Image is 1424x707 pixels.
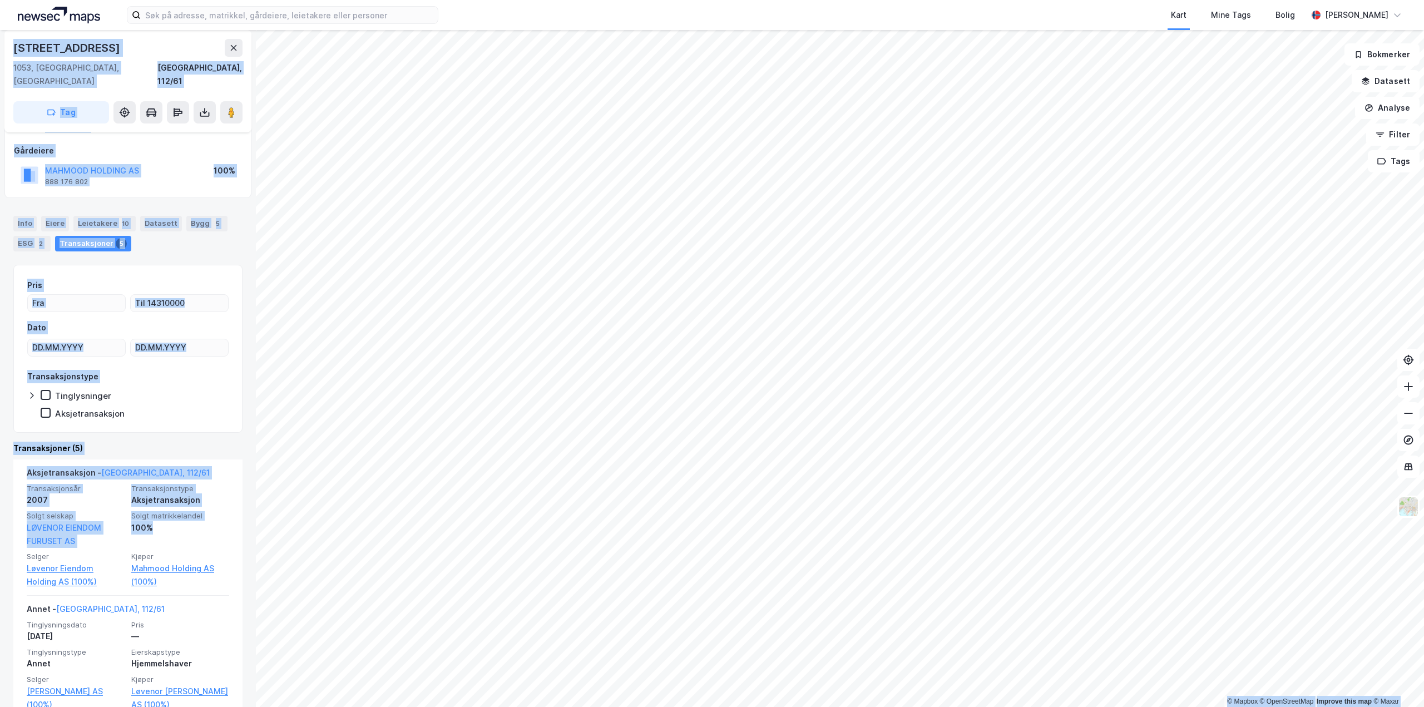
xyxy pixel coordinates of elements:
[1368,150,1420,172] button: Tags
[131,493,229,507] div: Aksjetransaksjon
[27,279,42,292] div: Pris
[131,675,229,684] span: Kjøper
[27,484,125,493] span: Transaksjonsår
[27,466,210,484] div: Aksjetransaksjon -
[27,647,125,657] span: Tinglysningstype
[131,657,229,670] div: Hjemmelshaver
[131,630,229,643] div: —
[131,647,229,657] span: Eierskapstype
[140,216,182,231] div: Datasett
[27,675,125,684] span: Selger
[55,390,111,401] div: Tinglysninger
[1366,123,1420,146] button: Filter
[13,236,51,251] div: ESG
[212,218,223,229] div: 5
[1398,496,1419,517] img: Z
[55,236,131,251] div: Transaksjoner
[27,620,125,630] span: Tinglysningsdato
[28,339,125,356] input: DD.MM.YYYY
[27,511,125,521] span: Solgt selskap
[1275,8,1295,22] div: Bolig
[35,238,46,249] div: 2
[27,493,125,507] div: 2007
[1355,97,1420,119] button: Analyse
[18,7,100,23] img: logo.a4113a55bc3d86da70a041830d287a7e.svg
[141,7,438,23] input: Søk på adresse, matrikkel, gårdeiere, leietakere eller personer
[1325,8,1388,22] div: [PERSON_NAME]
[27,321,46,334] div: Dato
[131,484,229,493] span: Transaksjonstype
[1344,43,1420,66] button: Bokmerker
[131,295,228,312] input: Til 14310000
[1368,654,1424,707] iframe: Chat Widget
[116,238,127,249] div: 5
[1211,8,1251,22] div: Mine Tags
[27,630,125,643] div: [DATE]
[73,216,136,231] div: Leietakere
[186,216,228,231] div: Bygg
[1352,70,1420,92] button: Datasett
[28,295,125,312] input: Fra
[13,442,243,455] div: Transaksjoner (5)
[27,552,125,561] span: Selger
[131,339,228,356] input: DD.MM.YYYY
[27,657,125,670] div: Annet
[27,523,101,546] a: LØVENOR EIENDOM FURUSET AS
[45,177,88,186] div: 888 176 802
[13,61,157,88] div: 1053, [GEOGRAPHIC_DATA], [GEOGRAPHIC_DATA]
[27,602,165,620] div: Annet -
[14,144,242,157] div: Gårdeiere
[13,101,109,123] button: Tag
[1317,698,1372,705] a: Improve this map
[131,620,229,630] span: Pris
[1227,698,1258,705] a: Mapbox
[214,164,235,177] div: 100%
[27,370,98,383] div: Transaksjonstype
[1171,8,1186,22] div: Kart
[131,511,229,521] span: Solgt matrikkelandel
[27,562,125,589] a: Løvenor Eiendom Holding AS (100%)
[157,61,243,88] div: [GEOGRAPHIC_DATA], 112/61
[131,521,229,535] div: 100%
[131,562,229,589] a: Mahmood Holding AS (100%)
[56,604,165,614] a: [GEOGRAPHIC_DATA], 112/61
[101,468,210,477] a: [GEOGRAPHIC_DATA], 112/61
[131,552,229,561] span: Kjøper
[55,408,125,419] div: Aksjetransaksjon
[13,39,122,57] div: [STREET_ADDRESS]
[120,218,131,229] div: 10
[13,216,37,231] div: Info
[41,216,69,231] div: Eiere
[1260,698,1314,705] a: OpenStreetMap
